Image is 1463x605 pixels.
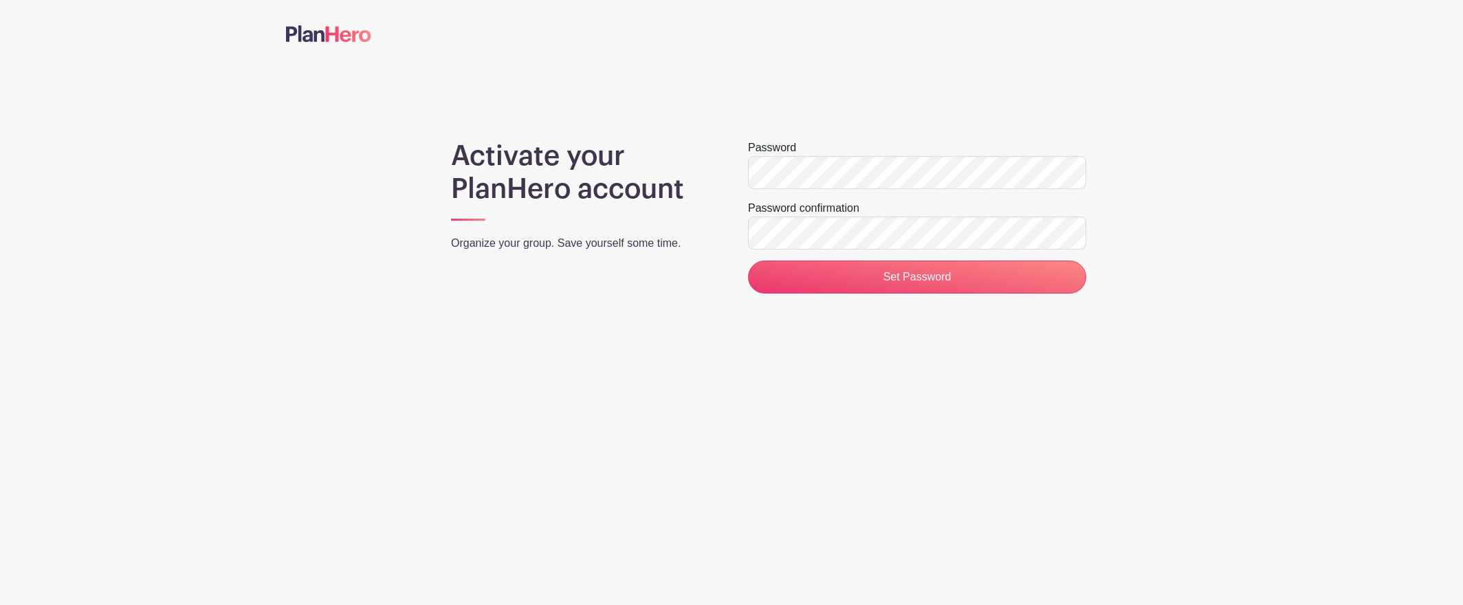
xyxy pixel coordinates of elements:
[451,235,715,252] p: Organize your group. Save yourself some time.
[748,140,796,156] label: Password
[451,140,715,206] h1: Activate your PlanHero account
[286,25,371,42] img: logo-507f7623f17ff9eddc593b1ce0a138ce2505c220e1c5a4e2b4648c50719b7d32.svg
[748,200,859,217] label: Password confirmation
[748,261,1086,294] input: Set Password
